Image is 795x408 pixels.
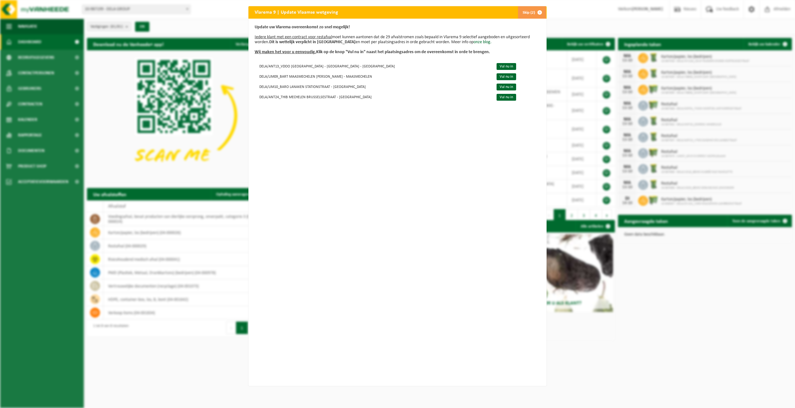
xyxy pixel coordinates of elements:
u: Iedere klant met een contract voor restafval [255,35,332,39]
b: Klik op de knop "Vul nu in" naast het plaatsingsadres om de overeenkomst in orde te brengen. [255,50,490,54]
b: Dit is wettelijk verplicht in [GEOGRAPHIC_DATA] [269,40,356,44]
a: onze blog. [474,40,492,44]
h2: Vlarema 9 | Update Vlaamse wetgeving [248,6,344,18]
td: DELA/LIM10_BARO LANAKEN STATIONSTRAAT - [GEOGRAPHIC_DATA] [255,81,491,92]
b: Update uw Vlarema overeenkomst zo snel mogelijk! [255,25,350,30]
td: DELA/ANT24_THIB MECHELEN BRUSSELSESTRAAT - [GEOGRAPHIC_DATA] [255,92,491,102]
td: DELA/ANT13_VDOO [GEOGRAPHIC_DATA] - [GEOGRAPHIC_DATA] - [GEOGRAPHIC_DATA] [255,61,491,71]
a: Vul nu in [497,73,516,80]
td: DELA/LIM09_BART MAASMECHELEN [PERSON_NAME] - MAASMECHELEN [255,71,491,81]
button: Skip (2) [518,6,546,19]
a: Vul nu in [497,84,516,90]
a: Vul nu in [497,94,516,101]
p: moet kunnen aantonen dat de 29 afvalstromen zoals bepaald in Vlarema 9 selectief aangeboden en ui... [255,25,540,55]
u: Wij maken het voor u eenvoudig. [255,50,316,54]
a: Vul nu in [497,63,516,70]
